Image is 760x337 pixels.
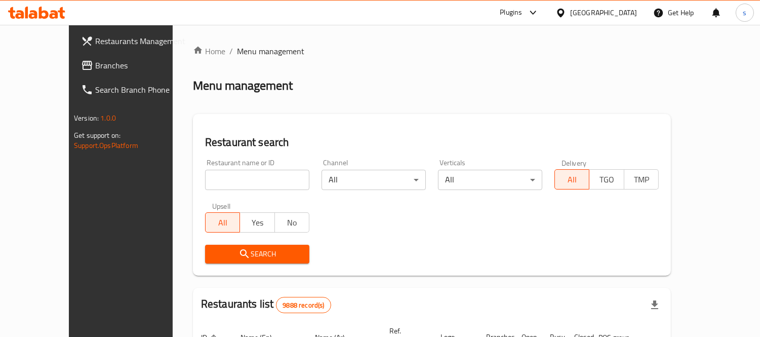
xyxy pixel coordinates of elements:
button: All [554,169,589,190]
span: All [210,215,236,230]
div: Export file [643,293,667,317]
li: / [229,45,233,57]
span: No [279,215,305,230]
button: No [274,212,309,233]
input: Search for restaurant name or ID.. [205,170,309,190]
span: TGO [593,172,620,187]
button: Yes [239,212,274,233]
nav: breadcrumb [193,45,671,57]
button: All [205,212,240,233]
span: Menu management [237,45,304,57]
span: Version: [74,111,99,125]
div: Total records count [276,297,331,313]
span: Restaurants Management [95,35,188,47]
a: Branches [73,53,196,78]
span: TMP [628,172,655,187]
a: Home [193,45,225,57]
div: All [438,170,542,190]
a: Support.OpsPlatform [74,139,138,152]
h2: Restaurants list [201,296,331,313]
span: Yes [244,215,270,230]
div: [GEOGRAPHIC_DATA] [570,7,637,18]
span: s [743,7,746,18]
button: TGO [589,169,624,190]
label: Upsell [212,202,231,209]
span: Search [213,248,301,260]
span: Search Branch Phone [95,84,188,96]
h2: Menu management [193,78,293,94]
label: Delivery [562,159,587,166]
span: 1.0.0 [100,111,116,125]
span: 9888 record(s) [276,301,330,310]
a: Search Branch Phone [73,78,196,102]
span: Get support on: [74,129,121,142]
span: All [559,172,585,187]
h2: Restaurant search [205,135,659,150]
a: Restaurants Management [73,29,196,53]
button: Search [205,245,309,264]
div: Plugins [500,7,522,19]
button: TMP [624,169,659,190]
span: Branches [95,59,188,71]
div: All [322,170,426,190]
